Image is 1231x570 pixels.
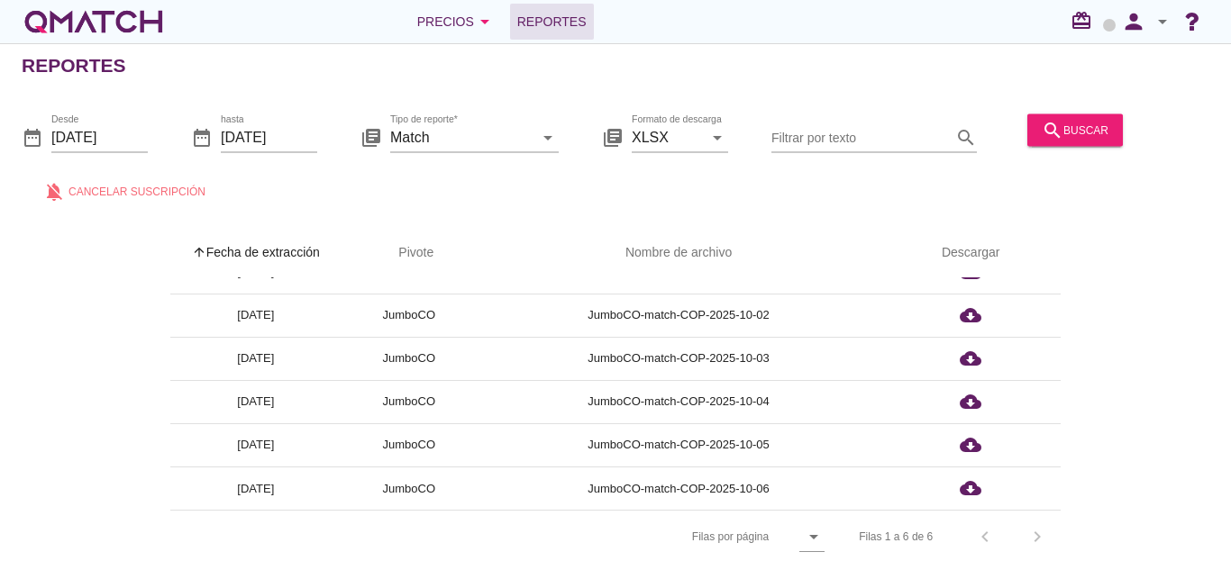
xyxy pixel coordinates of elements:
[771,122,952,151] input: Filtrar por texto
[707,126,728,148] i: arrow_drop_down
[510,4,594,40] a: Reportes
[51,122,148,151] input: Desde
[960,304,981,326] i: cloud_download
[803,526,825,547] i: arrow_drop_down
[170,466,342,510] td: [DATE]
[859,529,933,545] div: Filas 1 a 6 de 6
[474,11,496,32] i: arrow_drop_down
[170,294,342,337] td: [DATE]
[1152,11,1173,32] i: arrow_drop_down
[68,183,205,199] span: Cancelar suscripción
[537,126,559,148] i: arrow_drop_down
[22,51,126,80] h2: Reportes
[477,294,880,337] td: JumboCO-match-COP-2025-10-02
[342,294,477,337] td: JumboCO
[1042,119,1108,140] div: buscar
[960,348,981,369] i: cloud_download
[477,466,880,510] td: JumboCO-match-COP-2025-10-06
[342,423,477,466] td: JumboCO
[955,126,977,148] i: search
[632,122,703,151] input: Formato de descarga
[1071,10,1099,32] i: redeem
[22,126,43,148] i: date_range
[170,337,342,380] td: [DATE]
[1116,9,1152,34] i: person
[517,11,587,32] span: Reportes
[512,511,825,563] div: Filas por página
[960,477,981,499] i: cloud_download
[29,175,220,207] button: Cancelar suscripción
[880,228,1061,278] th: Descargar: Not sorted.
[170,380,342,423] td: [DATE]
[43,180,68,202] i: notifications_off
[417,11,496,32] div: Precios
[342,466,477,510] td: JumboCO
[22,4,166,40] a: white-qmatch-logo
[342,337,477,380] td: JumboCO
[170,228,342,278] th: Fecha de extracción: Sorted ascending. Activate to sort descending.
[477,228,880,278] th: Nombre de archivo: Not sorted.
[477,423,880,466] td: JumboCO-match-COP-2025-10-05
[342,380,477,423] td: JumboCO
[1042,119,1063,140] i: search
[170,423,342,466] td: [DATE]
[192,245,206,259] i: arrow_upward
[360,126,382,148] i: library_books
[1027,113,1123,146] button: buscar
[403,4,510,40] button: Precios
[602,126,624,148] i: library_books
[960,391,981,412] i: cloud_download
[960,434,981,456] i: cloud_download
[390,122,533,151] input: Tipo de reporte*
[477,337,880,380] td: JumboCO-match-COP-2025-10-03
[191,126,213,148] i: date_range
[221,122,317,151] input: hasta
[477,380,880,423] td: JumboCO-match-COP-2025-10-04
[342,228,477,278] th: Pivote: Not sorted. Activate to sort ascending.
